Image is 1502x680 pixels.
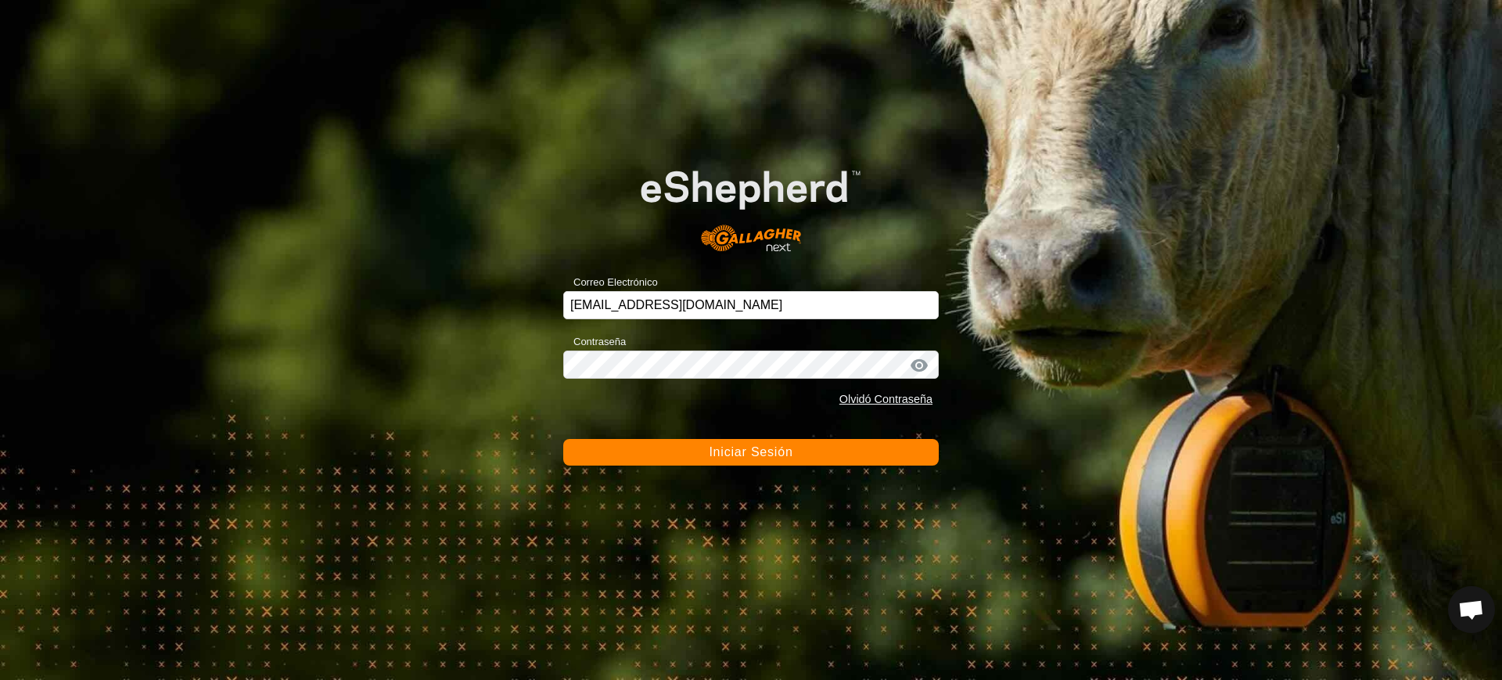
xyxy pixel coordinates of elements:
div: Chat abierto [1448,586,1495,633]
img: Logo de eShepherd [601,139,901,268]
input: Correo Electrónico [563,291,939,319]
button: Iniciar Sesión [563,439,939,466]
span: Iniciar Sesión [709,445,792,459]
a: Olvidó Contraseña [839,393,932,405]
label: Correo Electrónico [563,275,658,290]
label: Contraseña [563,334,626,350]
